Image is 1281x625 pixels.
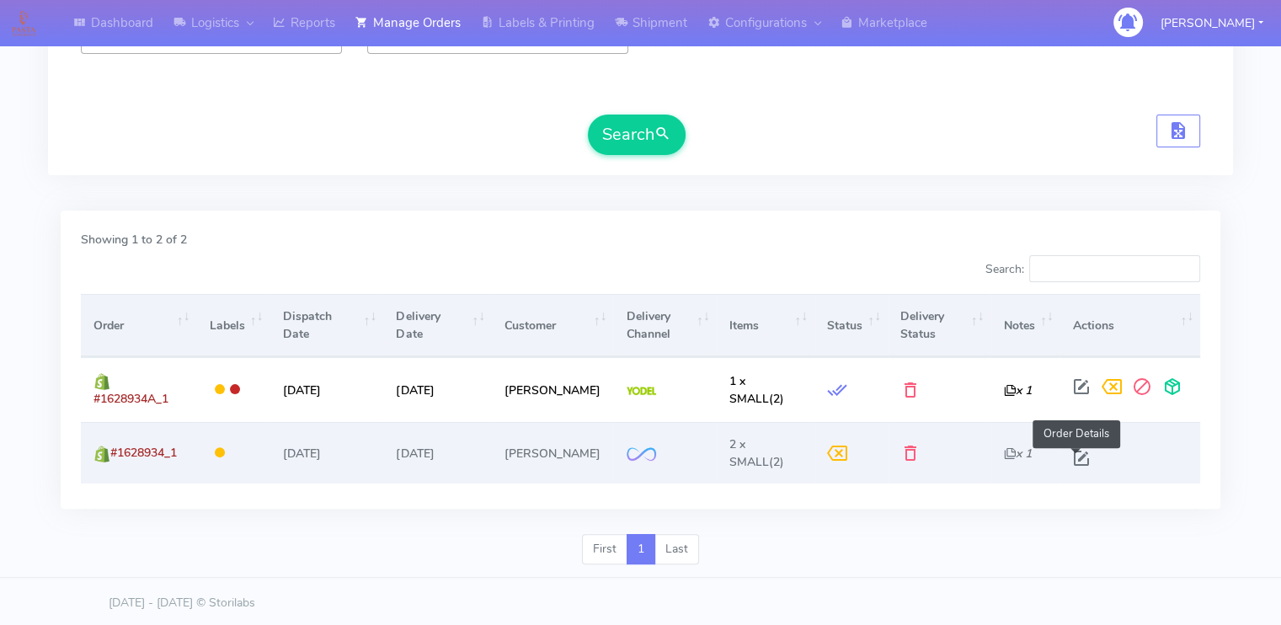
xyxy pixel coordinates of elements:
[1029,255,1200,282] input: Search:
[627,447,656,462] img: OnFleet
[383,294,492,357] th: Delivery Date: activate to sort column ascending
[492,422,613,483] td: [PERSON_NAME]
[378,31,499,47] span: Select Approval Status
[92,31,207,47] span: Select Scanned Driver
[492,294,613,357] th: Customer: activate to sort column ascending
[627,387,656,395] img: Yodel
[1060,294,1200,357] th: Actions: activate to sort column ascending
[627,534,655,564] a: 1
[270,357,384,421] td: [DATE]
[1148,6,1276,40] button: [PERSON_NAME]
[814,294,888,357] th: Status: activate to sort column ascending
[383,422,492,483] td: [DATE]
[93,446,110,462] img: shopify.png
[93,373,110,390] img: shopify.png
[93,391,168,407] span: #1628934A_1
[270,422,384,483] td: [DATE]
[888,294,990,357] th: Delivery Status: activate to sort column ascending
[81,294,196,357] th: Order: activate to sort column ascending
[383,357,492,421] td: [DATE]
[613,294,716,357] th: Delivery Channel: activate to sort column ascending
[270,294,384,357] th: Dispatch Date: activate to sort column ascending
[729,373,784,407] span: (2)
[1004,446,1032,462] i: x 1
[110,445,177,461] span: #1628934_1
[492,357,613,421] td: [PERSON_NAME]
[81,231,187,248] label: Showing 1 to 2 of 2
[729,436,769,470] span: 2 x SMALL
[729,436,784,470] span: (2)
[985,255,1200,282] label: Search:
[990,294,1059,357] th: Notes: activate to sort column ascending
[196,294,270,357] th: Labels: activate to sort column ascending
[1004,382,1032,398] i: x 1
[717,294,814,357] th: Items: activate to sort column ascending
[729,373,769,407] span: 1 x SMALL
[588,115,686,155] button: Search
